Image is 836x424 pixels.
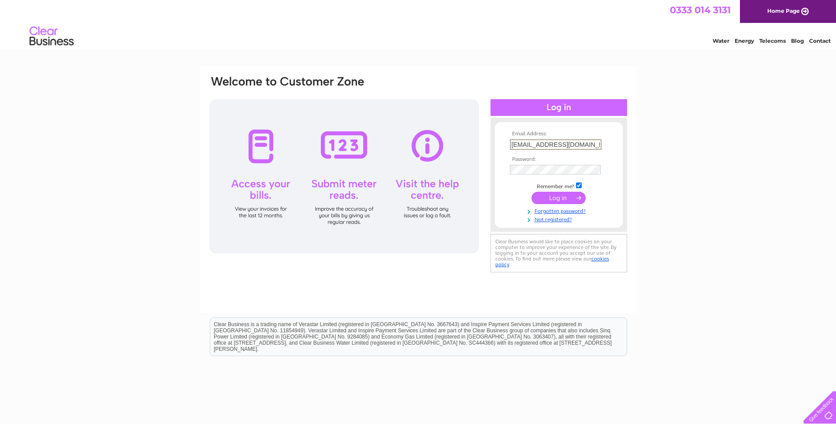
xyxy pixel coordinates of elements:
div: Clear Business is a trading name of Verastar Limited (registered in [GEOGRAPHIC_DATA] No. 3667643... [210,5,627,43]
th: Email Address: [508,131,610,137]
a: Forgotten password? [510,206,610,215]
img: logo.png [29,23,74,50]
div: Clear Business would like to place cookies on your computer to improve your experience of the sit... [490,234,627,272]
a: 0333 014 3131 [670,4,731,15]
a: cookies policy [495,256,609,268]
a: Energy [735,37,754,44]
a: Contact [809,37,831,44]
th: Password: [508,156,610,163]
input: Submit [531,192,586,204]
a: Blog [791,37,804,44]
a: Not registered? [510,215,610,223]
td: Remember me? [508,181,610,190]
a: Telecoms [759,37,786,44]
a: Water [713,37,729,44]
